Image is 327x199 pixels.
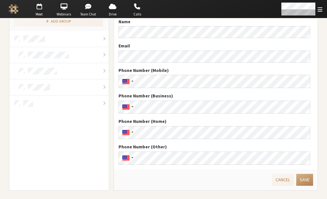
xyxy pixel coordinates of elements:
button: Save [296,174,313,186]
span: Meet [28,12,51,17]
label: Phone Number (Other) [118,144,313,150]
div: United States: + 1 [118,126,135,139]
label: Phone Number (Mobile) [118,67,313,74]
a: Cancel [272,174,294,186]
span: Calls [126,12,149,17]
span: Webinars [52,12,75,17]
a: Add group [14,16,103,26]
div: United States: + 1 [118,75,135,88]
label: Email [118,43,313,49]
label: Phone Number (Business) [118,93,313,99]
div: United States: + 1 [118,101,135,114]
span: Team Chat [77,12,100,17]
div: United States: + 1 [118,152,135,165]
label: Phone Number (Home) [118,118,313,125]
span: Drive [101,12,124,17]
label: Name [118,18,313,25]
img: Iotum [9,4,18,14]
